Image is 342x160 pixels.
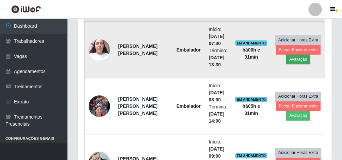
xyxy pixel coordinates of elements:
span: EM ANDAMENTO [235,40,267,46]
strong: [PERSON_NAME] [PERSON_NAME] [PERSON_NAME] [118,96,157,116]
span: EM ANDAMENTO [235,97,267,102]
button: Adicionar Horas Extra [275,92,321,101]
li: Término: [209,103,227,125]
strong: há 05 h e 31 min [242,103,260,116]
li: Início: [209,138,227,160]
li: Início: [209,26,227,47]
button: Avaliação [286,55,310,64]
time: [DATE] 07:30 [209,34,224,46]
button: Forçar Encerramento [276,101,321,111]
img: CoreUI Logo [11,5,41,13]
img: 1750954658696.jpeg [89,35,110,64]
strong: Embalador [177,103,201,109]
button: Adicionar Horas Extra [275,148,321,157]
button: Avaliação [286,111,310,120]
li: Início: [209,82,227,103]
time: [DATE] 13:30 [209,55,224,67]
time: [DATE] 14:00 [209,111,224,124]
strong: Embalador [177,47,201,53]
span: EM ANDAMENTO [235,153,267,158]
img: 1759768712973.jpeg [89,92,110,120]
strong: [PERSON_NAME] [PERSON_NAME] [118,43,157,56]
strong: há 06 h e 01 min [242,47,260,60]
button: Forçar Encerramento [276,45,321,55]
time: [DATE] 09:00 [209,146,224,159]
li: Término: [209,47,227,68]
button: Adicionar Horas Extra [275,35,321,45]
time: [DATE] 08:00 [209,90,224,102]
